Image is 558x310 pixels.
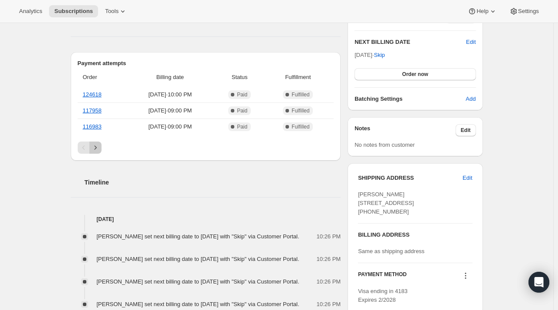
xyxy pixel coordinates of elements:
span: 10:26 PM [317,277,341,286]
span: Add [466,95,476,103]
button: Tools [100,5,132,17]
div: Open Intercom Messenger [528,272,549,293]
span: No notes from customer [354,142,415,148]
span: [DATE] · 09:00 PM [128,106,212,115]
button: Add [460,92,481,106]
span: [PERSON_NAME] set next billing date to [DATE] with "Skip" via Customer Portal. [97,301,299,307]
th: Order [78,68,126,87]
span: Fulfilled [292,123,309,130]
a: 117958 [83,107,102,114]
span: Fulfilled [292,107,309,114]
span: [PERSON_NAME] set next billing date to [DATE] with "Skip" via Customer Portal. [97,233,299,240]
button: Edit [466,38,476,46]
button: Next [89,142,102,154]
span: 10:26 PM [317,300,341,309]
span: [DATE] · [354,52,385,58]
span: 10:26 PM [317,255,341,264]
span: Analytics [19,8,42,15]
span: Order now [402,71,428,78]
span: Paid [237,107,247,114]
h6: Batching Settings [354,95,466,103]
button: Order now [354,68,476,80]
a: 124618 [83,91,102,98]
span: 10:26 PM [317,232,341,241]
span: Fulfilled [292,91,309,98]
h2: NEXT BILLING DATE [354,38,466,46]
span: Fulfillment [267,73,328,82]
h3: PAYMENT METHOD [358,271,407,283]
h3: Notes [354,124,456,136]
h3: SHIPPING ADDRESS [358,174,463,182]
span: Billing date [128,73,212,82]
h4: [DATE] [71,215,341,224]
h2: Payment attempts [78,59,334,68]
nav: Pagination [78,142,334,154]
h3: BILLING ADDRESS [358,231,472,239]
span: [DATE] · 09:00 PM [128,122,212,131]
span: Skip [374,51,385,59]
span: [PERSON_NAME] [STREET_ADDRESS] [PHONE_NUMBER] [358,191,414,215]
span: Same as shipping address [358,248,424,254]
span: Edit [463,174,472,182]
span: Edit [461,127,471,134]
span: Paid [237,123,247,130]
button: Edit [456,124,476,136]
span: [DATE] · 10:00 PM [128,90,212,99]
h2: Timeline [85,178,341,187]
span: Help [476,8,488,15]
button: Settings [504,5,544,17]
span: Status [217,73,262,82]
button: Help [463,5,502,17]
button: Subscriptions [49,5,98,17]
span: [PERSON_NAME] set next billing date to [DATE] with "Skip" via Customer Portal. [97,256,299,262]
span: [PERSON_NAME] set next billing date to [DATE] with "Skip" via Customer Portal. [97,278,299,285]
a: 116983 [83,123,102,130]
span: Paid [237,91,247,98]
span: Settings [518,8,539,15]
span: Subscriptions [54,8,93,15]
button: Analytics [14,5,47,17]
button: Edit [457,171,477,185]
span: Tools [105,8,118,15]
span: Visa ending in 4183 Expires 2/2028 [358,288,407,303]
button: Skip [369,48,390,62]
